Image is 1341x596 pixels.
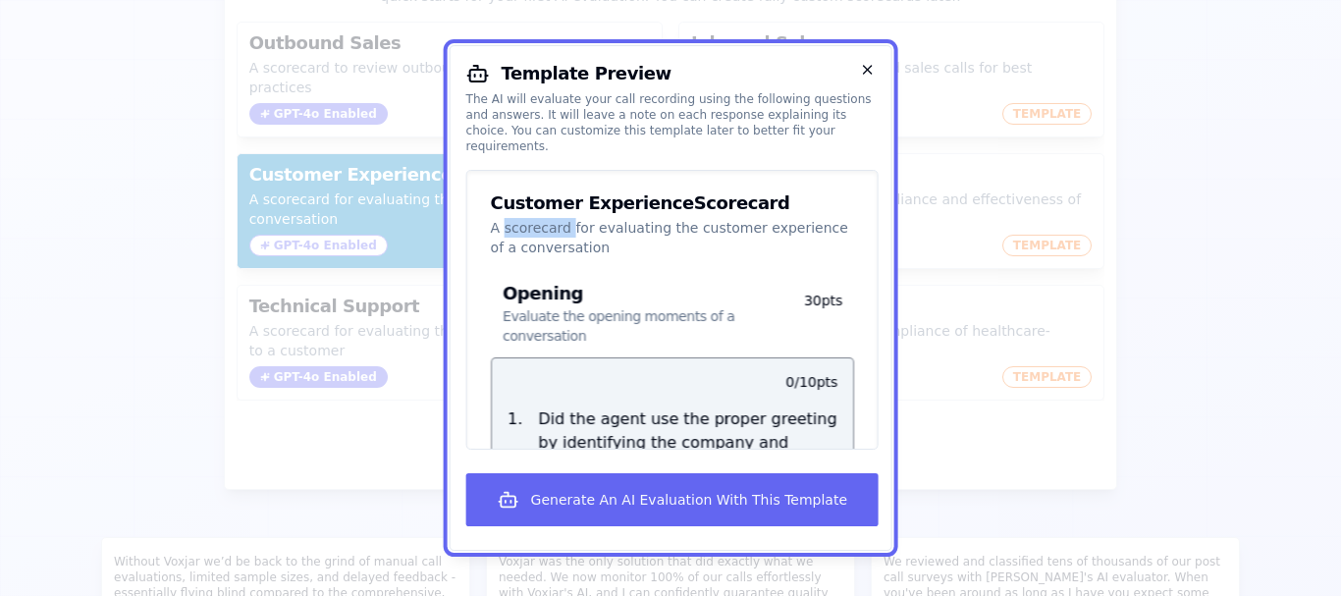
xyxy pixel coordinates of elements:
h3: Opening [503,285,786,346]
div: The AI will evaluate your call recording using the following questions and answers. It will leave... [466,91,879,154]
p: 30 pts [785,291,842,346]
h3: Customer Experience Scorecard [491,194,790,212]
p: A scorecard for evaluating the customer experience of a conversation [491,218,854,257]
p: Did the agent use the proper greeting by identifying the company and themself by name? [538,407,837,478]
h2: Template Preview [466,62,879,85]
button: Generate An AI Evaluation With This Template [466,473,879,526]
p: Evaluate the opening moments of a conversation [503,306,786,346]
p: 0 / 10 pts [785,372,837,392]
p: 1 . [500,407,530,478]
